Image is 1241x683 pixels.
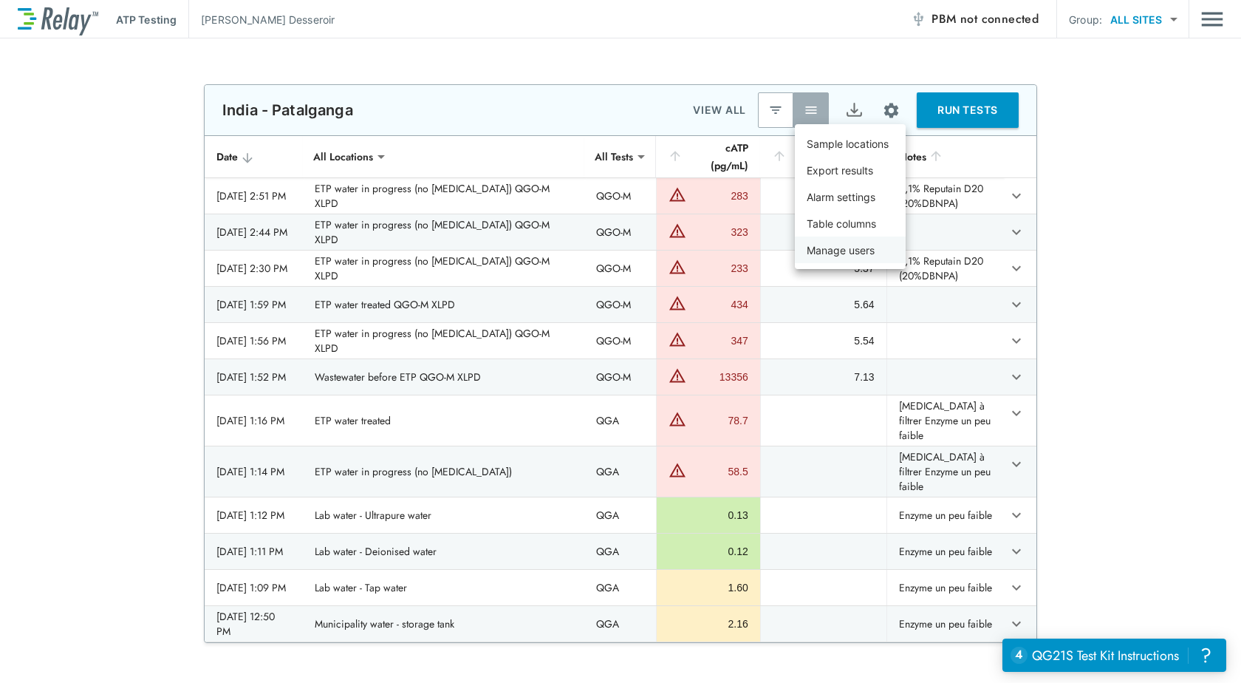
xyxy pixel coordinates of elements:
[807,242,875,258] p: Manage users
[807,189,875,205] p: Alarm settings
[807,136,889,152] p: Sample locations
[807,216,876,231] p: Table columns
[1002,639,1226,672] iframe: Resource center
[807,163,873,178] p: Export results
